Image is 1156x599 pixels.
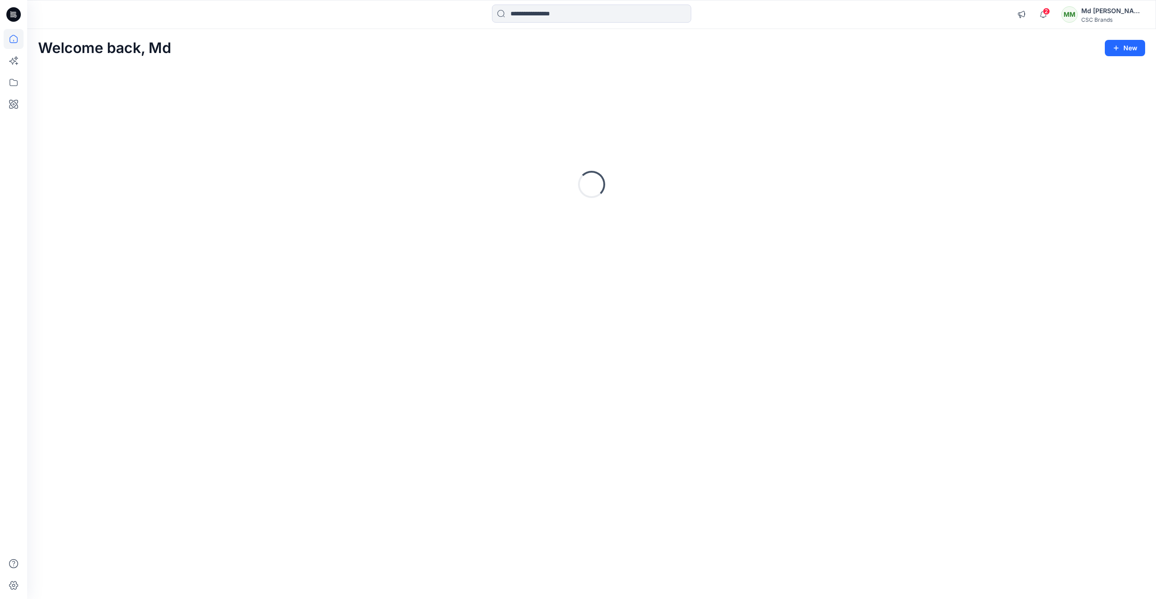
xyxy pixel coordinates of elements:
div: Md [PERSON_NAME] [1081,5,1145,16]
div: CSC Brands [1081,16,1145,23]
span: 2 [1043,8,1050,15]
button: New [1105,40,1145,56]
div: MM [1061,6,1078,23]
h2: Welcome back, Md [38,40,171,57]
